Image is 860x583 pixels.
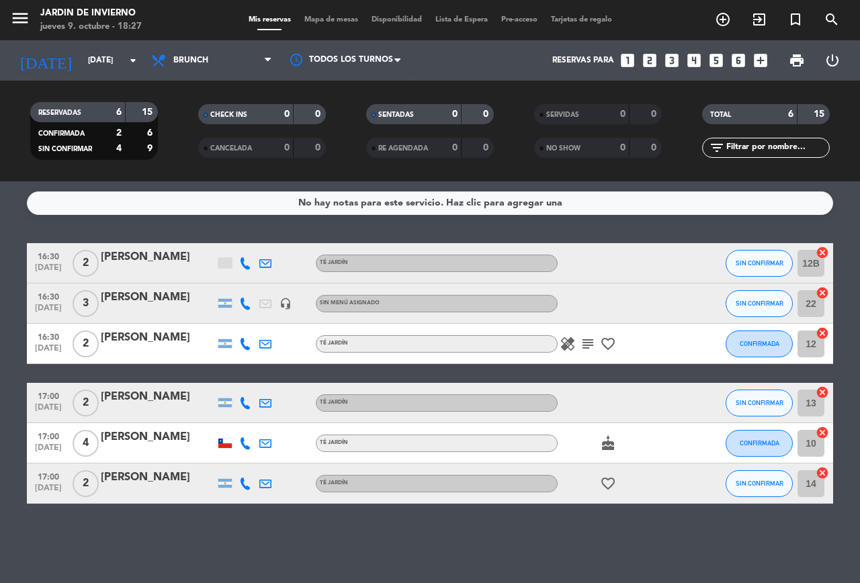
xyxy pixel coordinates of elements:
[641,52,658,69] i: looks_two
[32,484,65,499] span: [DATE]
[707,52,725,69] i: looks_5
[116,128,122,138] strong: 2
[736,480,783,487] span: SIN CONFIRMAR
[284,109,290,119] strong: 0
[10,8,30,33] button: menu
[663,52,681,69] i: looks_3
[620,109,626,119] strong: 0
[736,259,783,267] span: SIN CONFIRMAR
[101,388,215,406] div: [PERSON_NAME]
[279,298,292,310] i: headset_mic
[619,52,636,69] i: looks_one
[726,330,793,357] button: CONFIRMADA
[142,107,155,117] strong: 15
[32,388,65,403] span: 17:00
[32,443,65,459] span: [DATE]
[378,111,414,118] span: SENTADAS
[210,145,252,152] span: CANCELADA
[752,52,769,69] i: add_box
[242,16,298,24] span: Mis reservas
[814,109,827,119] strong: 15
[816,466,829,480] i: cancel
[38,130,85,137] span: CONFIRMADA
[651,109,659,119] strong: 0
[494,16,544,24] span: Pre-acceso
[32,288,65,304] span: 16:30
[32,344,65,359] span: [DATE]
[298,16,365,24] span: Mapa de mesas
[210,111,247,118] span: CHECK INS
[101,429,215,446] div: [PERSON_NAME]
[816,386,829,399] i: cancel
[32,468,65,484] span: 17:00
[147,144,155,153] strong: 9
[483,109,491,119] strong: 0
[787,11,804,28] i: turned_in_not
[715,11,731,28] i: add_circle_outline
[816,426,829,439] i: cancel
[452,143,458,152] strong: 0
[736,399,783,406] span: SIN CONFIRMAR
[101,329,215,347] div: [PERSON_NAME]
[740,439,779,447] span: CONFIRMADA
[73,470,99,497] span: 2
[709,140,725,156] i: filter_list
[32,248,65,263] span: 16:30
[600,476,616,492] i: favorite_border
[710,111,731,118] span: TOTAL
[125,52,141,69] i: arrow_drop_down
[32,428,65,443] span: 17:00
[32,263,65,279] span: [DATE]
[173,56,208,65] span: Brunch
[726,470,793,497] button: SIN CONFIRMAR
[726,390,793,416] button: SIN CONFIRMAR
[32,328,65,344] span: 16:30
[824,52,841,69] i: power_settings_new
[315,143,323,152] strong: 0
[40,7,142,20] div: JARDIN DE INVIERNO
[730,52,747,69] i: looks_6
[298,195,562,211] div: No hay notas para este servicio. Haz clic para agregar una
[320,341,348,346] span: TÉ JARDÍN
[546,145,580,152] span: NO SHOW
[620,143,626,152] strong: 0
[315,109,323,119] strong: 0
[789,52,805,69] span: print
[726,430,793,457] button: CONFIRMADA
[10,8,30,28] i: menu
[73,290,99,317] span: 3
[10,46,81,75] i: [DATE]
[320,480,348,486] span: TÉ JARDÍN
[544,16,619,24] span: Tarjetas de regalo
[740,340,779,347] span: CONFIRMADA
[600,336,616,352] i: favorite_border
[816,286,829,300] i: cancel
[546,111,579,118] span: SERVIDAS
[320,440,348,445] span: TÉ JARDÍN
[73,250,99,277] span: 2
[38,146,92,152] span: SIN CONFIRMAR
[320,400,348,405] span: TÉ JARDÍN
[814,40,850,81] div: LOG OUT
[32,304,65,319] span: [DATE]
[73,430,99,457] span: 4
[726,250,793,277] button: SIN CONFIRMAR
[320,260,348,265] span: TÉ JARDÍN
[552,56,614,65] span: Reservas para
[429,16,494,24] span: Lista de Espera
[736,300,783,307] span: SIN CONFIRMAR
[147,128,155,138] strong: 6
[365,16,429,24] span: Disponibilidad
[483,143,491,152] strong: 0
[560,336,576,352] i: healing
[101,249,215,266] div: [PERSON_NAME]
[651,143,659,152] strong: 0
[116,107,122,117] strong: 6
[824,11,840,28] i: search
[751,11,767,28] i: exit_to_app
[378,145,428,152] span: RE AGENDADA
[725,140,829,155] input: Filtrar por nombre...
[580,336,596,352] i: subject
[284,143,290,152] strong: 0
[685,52,703,69] i: looks_4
